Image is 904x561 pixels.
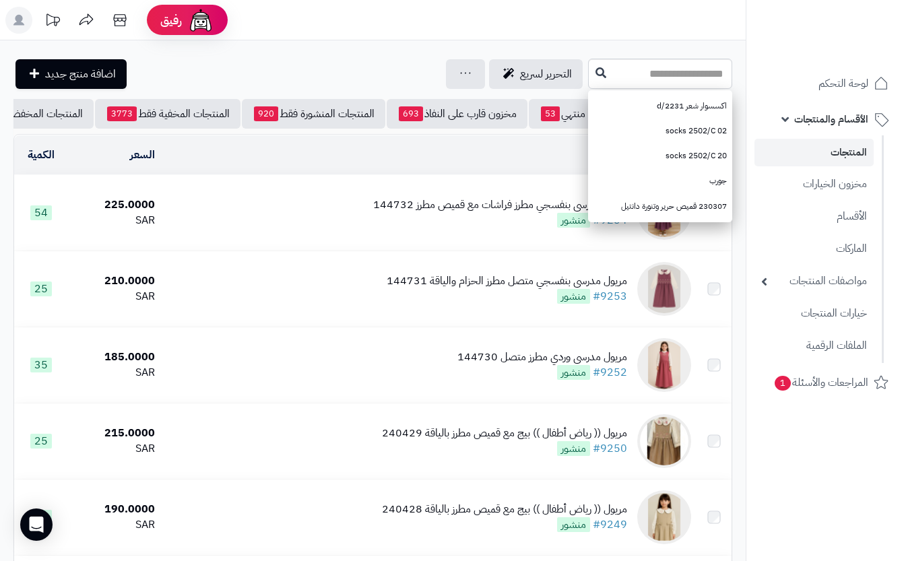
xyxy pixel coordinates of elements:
img: مريول (( رياض أطفال )) بيج مع قميص مطرز بالياقة 240429 [637,414,691,468]
a: المنتجات المنشورة فقط920 [242,99,385,129]
a: socks 2502/C 20 [588,143,732,168]
img: logo-2.png [812,20,891,48]
span: 3773 [107,106,137,121]
div: مريول (( رياض أطفال )) بيج مع قميص مطرز بالياقة 240428 [382,502,627,517]
a: #9249 [593,517,627,533]
img: مريول مدرسي وردي مطرز متصل 144730 [637,338,691,392]
div: SAR [73,517,155,533]
span: 693 [399,106,423,121]
span: الأقسام والمنتجات [794,110,868,129]
a: مخزون منتهي53 [529,99,627,129]
div: 225.0000 [73,197,155,213]
span: 25 [30,282,52,296]
span: منشور [557,517,590,532]
a: المنتجات المخفية فقط3773 [95,99,240,129]
div: SAR [73,289,155,304]
div: 190.0000 [73,502,155,517]
div: 210.0000 [73,273,155,289]
a: اضافة منتج جديد [15,59,127,89]
div: 185.0000 [73,350,155,365]
div: SAR [73,213,155,228]
a: مواصفات المنتجات [754,267,874,296]
a: مخزون قارب على النفاذ693 [387,99,527,129]
div: 215.0000 [73,426,155,441]
a: اكسسوار شعر 2231/d [588,94,732,119]
span: منشور [557,365,590,380]
div: Open Intercom Messenger [20,508,53,541]
img: مريول مدرسي بنفسجي متصل مطرز الحزام والياقة 144731 [637,262,691,316]
span: 920 [254,106,278,121]
div: SAR [73,441,155,457]
a: المنتجات [754,139,874,166]
div: مريول مدرسي بنفسجي متصل مطرز الحزام والياقة 144731 [387,273,627,289]
span: منشور [557,441,590,456]
a: تحديثات المنصة [36,7,69,37]
a: #9253 [593,288,627,304]
a: لوحة التحكم [754,67,896,100]
a: المراجعات والأسئلة1 [754,366,896,399]
span: منشور [557,289,590,304]
span: التحرير لسريع [520,66,572,82]
a: جورب [588,168,732,193]
a: الماركات [754,234,874,263]
a: التحرير لسريع [489,59,583,89]
a: مخزون الخيارات [754,170,874,199]
span: 35 [30,358,52,372]
div: SAR [73,365,155,381]
div: مريول مدرسي بنفسجي مطرز فراشات مع قميص مطرز 144732 [373,197,627,213]
a: خيارات المنتجات [754,299,874,328]
span: رفيق [160,12,182,28]
span: اضافة منتج جديد [45,66,116,82]
div: مريول (( رياض أطفال )) بيج مع قميص مطرز بالياقة 240429 [382,426,627,441]
a: 230307 قميص حرير وتنورة دانتيل [588,194,732,219]
span: 1 [774,376,792,392]
span: المراجعات والأسئلة [773,373,868,392]
a: الكمية [28,147,55,163]
img: مريول (( رياض أطفال )) بيج مع قميص مطرز بالياقة 240428 [637,490,691,544]
a: السعر [130,147,155,163]
img: ai-face.png [187,7,214,34]
div: مريول مدرسي وردي مطرز متصل 144730 [457,350,627,365]
span: لوحة التحكم [818,74,868,93]
span: 25 [30,434,52,449]
a: الملفات الرقمية [754,331,874,360]
span: منشور [557,213,590,228]
span: 53 [541,106,560,121]
a: socks 2502/C 02 [588,119,732,143]
span: 54 [30,205,52,220]
a: #9250 [593,440,627,457]
a: الأقسام [754,202,874,231]
a: #9252 [593,364,627,381]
